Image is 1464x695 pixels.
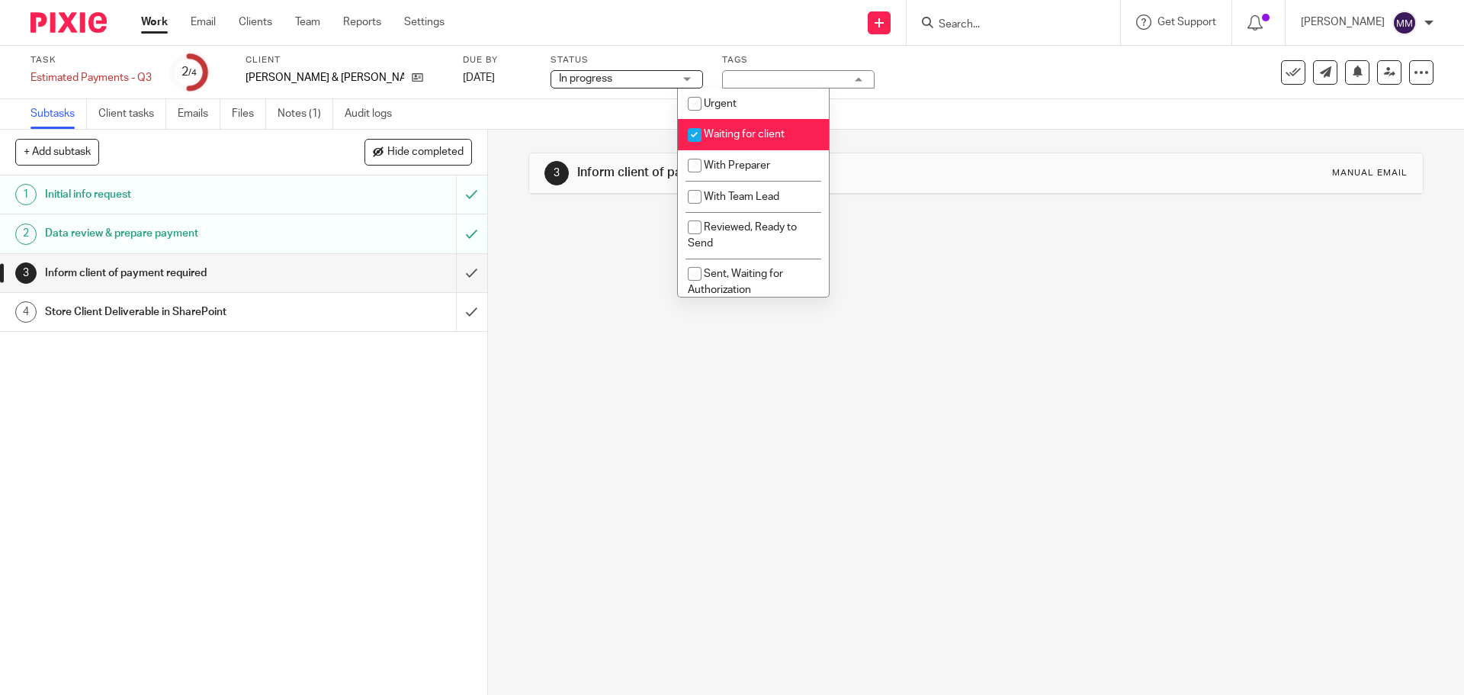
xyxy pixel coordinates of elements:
a: Team [295,14,320,30]
div: Mark as to do [456,214,487,253]
span: Get Support [1157,17,1216,27]
button: Snooze task [1345,60,1369,85]
a: Reports [343,14,381,30]
h1: Initial info request [45,183,309,206]
label: Task [30,54,152,66]
div: Mark as to do [456,175,487,214]
a: Subtasks [30,99,87,129]
a: Settings [404,14,445,30]
button: Hide completed [364,139,472,165]
h1: Data review & prepare payment [45,222,309,245]
i: Open client page [412,72,423,83]
span: Sent, Waiting for Authorization [688,269,783,295]
label: Tags [722,54,875,66]
input: Search [937,18,1074,32]
h1: Inform client of payment required [577,165,1009,181]
span: [DATE] [463,72,495,83]
button: + Add subtask [15,139,99,165]
span: Reviewed, Ready to Send [688,222,797,249]
a: Audit logs [345,99,403,129]
span: With Preparer [704,160,770,171]
img: Pixie [30,12,107,33]
span: Waiting for client [704,129,785,140]
label: Client [246,54,444,66]
div: 2 [181,63,197,81]
a: Clients [239,14,272,30]
div: 4 [15,301,37,323]
small: /4 [188,69,197,77]
div: 3 [544,161,569,185]
label: Due by [463,54,531,66]
a: Files [232,99,266,129]
div: Manual email [1332,167,1408,179]
div: Mark as done [456,254,487,292]
h1: Store Client Deliverable in SharePoint [45,301,309,323]
span: Hide completed [387,146,464,159]
label: Status [551,54,703,66]
div: Mark as done [456,293,487,331]
a: Client tasks [98,99,166,129]
div: 2 [15,224,37,245]
span: Adam &amp; Mandy John [246,70,404,85]
a: Reassign task [1377,60,1401,85]
p: [PERSON_NAME] & [PERSON_NAME] [246,70,404,85]
div: Estimated Payments - Q3 [30,70,152,85]
a: Emails [178,99,220,129]
span: With Team Lead [704,191,779,202]
p: [PERSON_NAME] [1301,14,1385,30]
img: svg%3E [1392,11,1417,35]
span: In progress [559,73,612,84]
a: Work [141,14,168,30]
a: Notes (1) [278,99,333,129]
h1: Inform client of payment required [45,262,309,285]
a: Email [191,14,216,30]
span: Urgent [704,98,737,109]
div: 3 [15,262,37,284]
a: Send new email to Adam &amp; Mandy John [1313,60,1337,85]
div: 1 [15,184,37,205]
